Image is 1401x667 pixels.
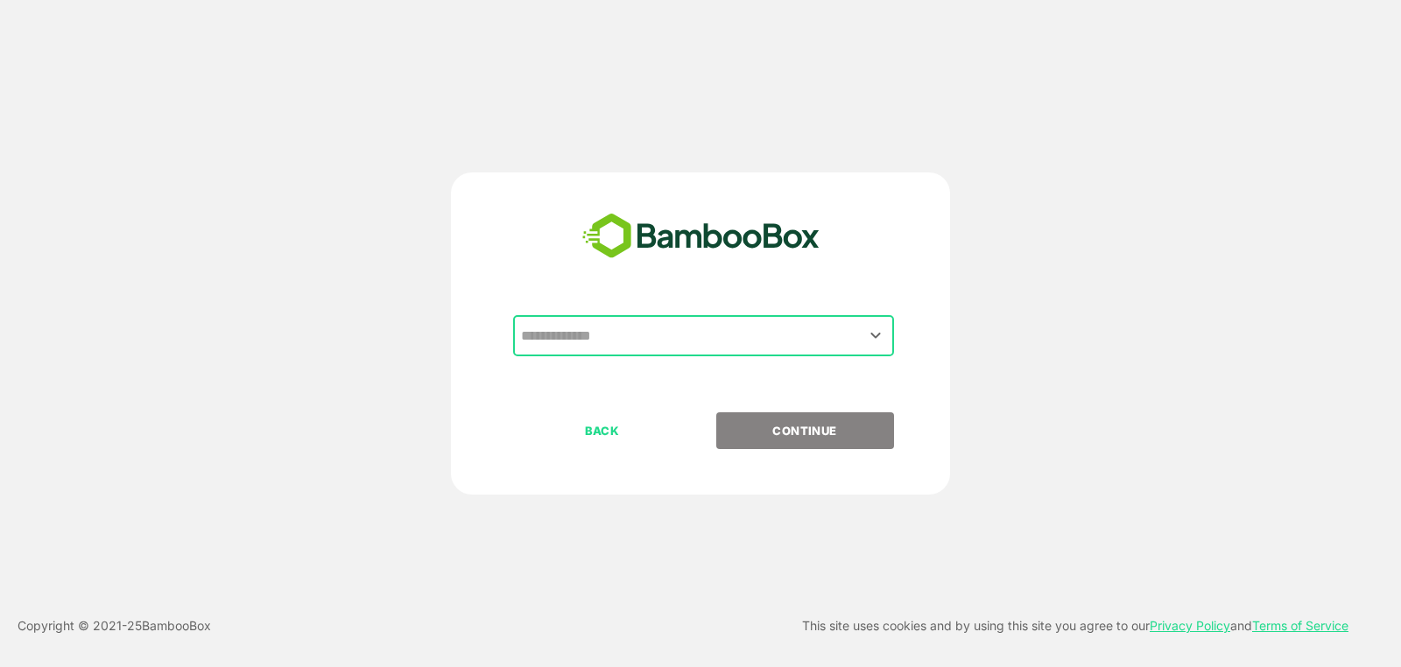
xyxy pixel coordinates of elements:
button: BACK [513,412,691,449]
button: Open [864,324,888,348]
a: Terms of Service [1252,618,1348,633]
p: This site uses cookies and by using this site you agree to our and [802,615,1348,636]
p: Copyright © 2021- 25 BambooBox [18,615,211,636]
button: CONTINUE [716,412,894,449]
p: BACK [515,421,690,440]
img: bamboobox [573,207,829,265]
p: CONTINUE [717,421,892,440]
a: Privacy Policy [1150,618,1230,633]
